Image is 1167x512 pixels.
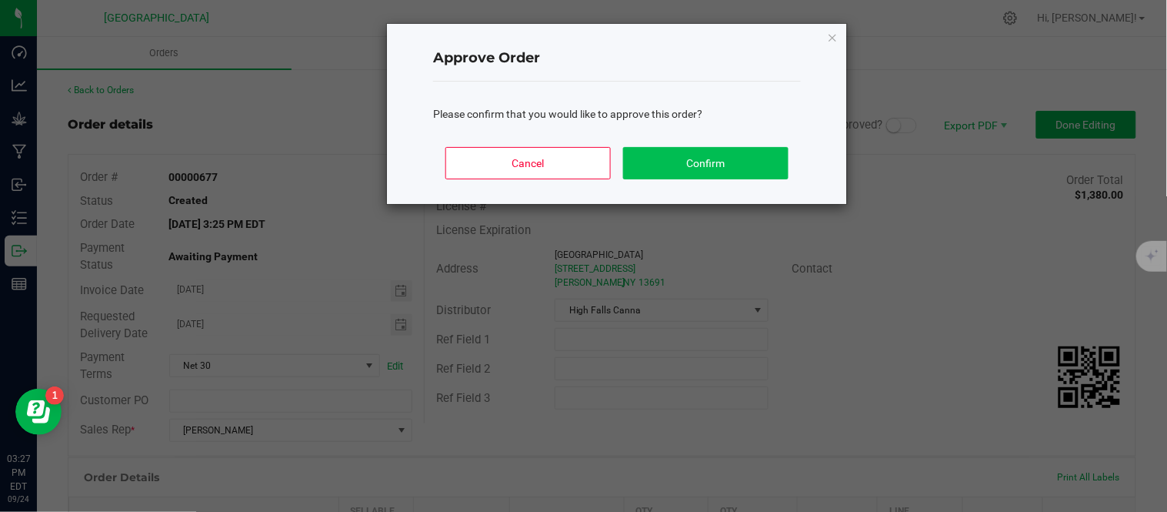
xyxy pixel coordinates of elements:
h4: Approve Order [433,49,801,69]
iframe: Resource center [15,389,62,435]
button: Cancel [445,147,611,179]
button: Close [827,28,838,46]
iframe: Resource center unread badge [45,387,64,405]
div: Please confirm that you would like to approve this order? [433,106,801,122]
button: Confirm [623,147,789,179]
